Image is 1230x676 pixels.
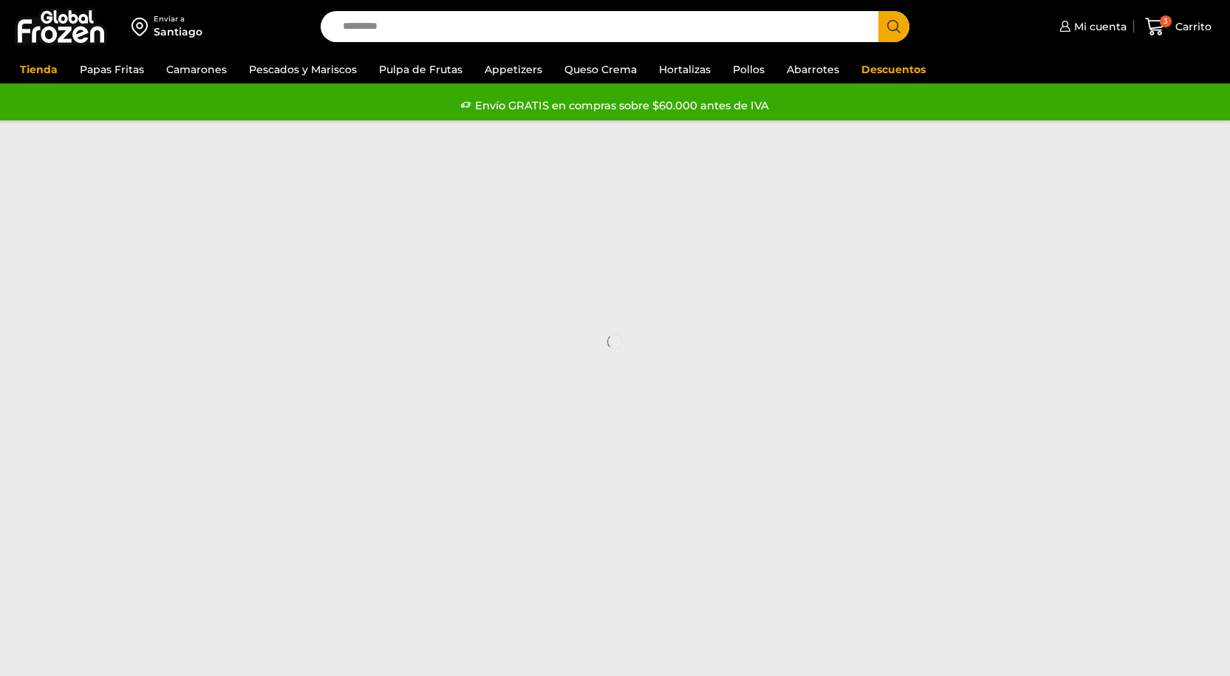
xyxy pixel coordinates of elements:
span: Mi cuenta [1070,19,1127,34]
span: 3 [1160,16,1172,27]
a: Pescados y Mariscos [242,55,364,83]
a: Hortalizas [652,55,718,83]
a: Descuentos [854,55,933,83]
a: Camarones [159,55,234,83]
a: Pollos [725,55,772,83]
a: Tienda [13,55,65,83]
div: Santiago [154,24,202,39]
a: Papas Fritas [72,55,151,83]
a: Mi cuenta [1056,12,1127,41]
a: Queso Crema [557,55,644,83]
a: 3 Carrito [1141,10,1215,44]
button: Search button [878,11,909,42]
a: Appetizers [477,55,550,83]
a: Pulpa de Frutas [372,55,470,83]
div: Enviar a [154,14,202,24]
img: address-field-icon.svg [131,14,154,39]
a: Abarrotes [779,55,847,83]
span: Carrito [1172,19,1212,34]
